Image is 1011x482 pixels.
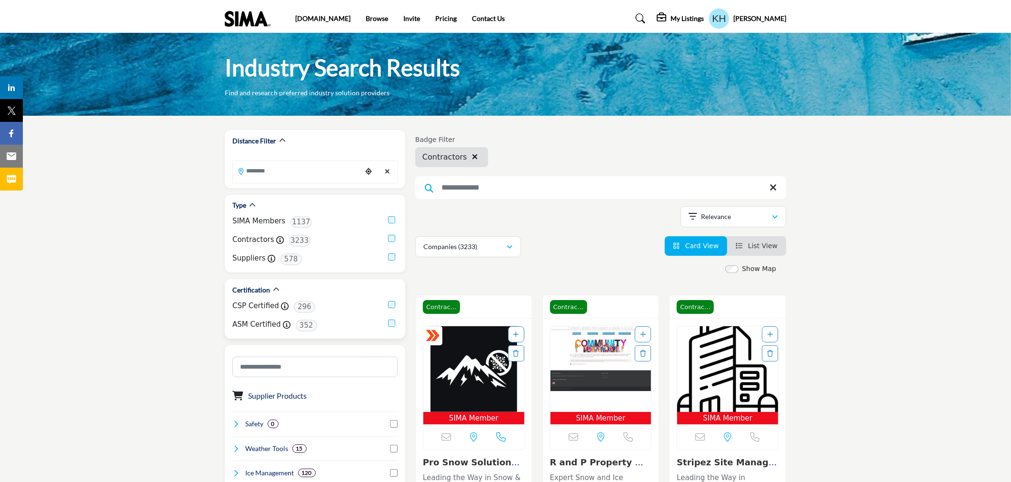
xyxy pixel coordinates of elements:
[289,235,310,247] span: 3233
[246,419,264,429] h4: Safety: Safety refers to the measures, practices, and protocols implemented to protect individual...
[390,420,398,428] input: Select Safety checkbox
[657,13,704,24] div: My Listings
[685,242,719,250] span: Card View
[388,320,395,327] input: ASM Certified checkbox
[677,457,779,468] h3: Stripez Site Management
[423,457,525,468] h3: Pro Snow Solutions Ltd.
[709,8,730,29] button: Show hide supplier dropdown
[677,326,778,425] a: Open Listing in new tab
[423,300,460,314] span: Contractor
[225,88,390,98] p: Find and research preferred industry solution providers
[232,301,279,311] label: CSP Certified
[271,421,275,427] b: 0
[366,14,388,22] a: Browse
[280,253,302,265] span: 578
[671,14,704,23] h5: My Listings
[361,161,376,182] div: Choose your current location
[550,457,650,478] a: R and P Property Man...
[388,235,395,242] input: Contractors checkbox
[748,242,778,250] span: List View
[415,176,786,199] input: Search Keyword
[627,11,652,26] a: Search
[232,201,246,210] h2: Type
[677,457,777,478] a: Stripez Site Managem...
[673,242,719,250] a: View Card
[727,236,786,256] li: List View
[302,470,312,476] b: 120
[665,236,728,256] li: Card View
[423,326,524,425] a: Open Listing in new tab
[298,469,316,477] div: 120 Results For Ice Management
[742,264,776,274] label: Show Map
[232,216,285,227] label: SIMA Members
[388,216,395,223] input: SIMA Members checkbox
[390,445,398,452] input: Select Weather Tools checkbox
[422,151,467,163] span: Contractors
[767,331,773,338] a: Add To List
[268,420,279,428] div: 0 Results For Safety
[677,300,714,314] span: Contractor
[423,457,520,478] a: Pro Snow Solutions L...
[701,212,731,221] p: Relevance
[232,234,274,245] label: Contractors
[423,242,477,251] p: Companies (3233)
[550,300,587,314] span: Contractor
[552,413,650,424] span: SIMA Member
[390,469,398,477] input: Select Ice Management checkbox
[513,331,519,338] a: Add To List
[640,331,646,338] a: Add To List
[388,253,395,261] input: Suppliers checkbox
[292,444,307,453] div: 15 Results For Weather Tools
[733,14,786,23] h5: [PERSON_NAME]
[248,390,307,402] button: Supplier Products
[415,236,521,257] button: Companies (3233)
[403,14,420,22] a: Invite
[232,136,276,146] h2: Distance Filter
[472,14,505,22] a: Contact Us
[246,444,289,453] h4: Weather Tools: Weather Tools refer to instruments, software, and technologies used to monitor, pr...
[225,11,275,27] img: Site Logo
[681,206,786,227] button: Relevance
[415,136,488,144] h6: Badge Filter
[677,326,778,412] img: Stripez Site Management
[551,326,651,412] img: R and P Property Managers, Inc
[233,161,361,180] input: Search Location
[736,242,778,250] a: View List
[232,357,398,377] input: Search Category
[426,329,440,343] img: ASM Certified Badge Icon
[246,468,294,478] h4: Ice Management: Ice management involves the control, removal, and prevention of ice accumulation ...
[551,326,651,425] a: Open Listing in new tab
[232,285,270,295] h2: Certification
[550,457,652,468] h3: R and P Property Managers, Inc
[232,253,266,264] label: Suppliers
[295,14,350,22] a: [DOMAIN_NAME]
[296,320,317,331] span: 352
[294,301,315,313] span: 296
[423,326,524,412] img: Pro Snow Solutions Ltd.
[225,53,460,82] h1: Industry Search Results
[296,445,303,452] b: 15
[679,413,776,424] span: SIMA Member
[435,14,457,22] a: Pricing
[232,319,281,330] label: ASM Certified
[380,161,395,182] div: Clear search location
[388,301,395,308] input: CSP Certified checkbox
[290,216,312,228] span: 1137
[425,413,522,424] span: SIMA Member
